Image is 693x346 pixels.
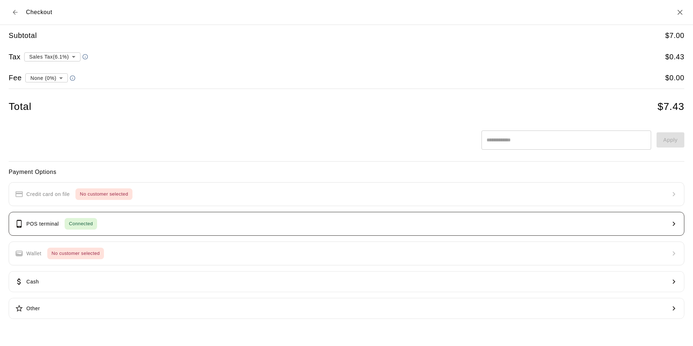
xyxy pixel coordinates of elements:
[665,52,684,62] h5: $ 0.43
[9,73,22,83] h5: Fee
[9,167,684,177] h6: Payment Options
[9,298,684,319] button: Other
[9,52,21,62] h5: Tax
[65,220,97,228] span: Connected
[9,271,684,292] button: Cash
[665,73,684,83] h5: $ 0.00
[26,278,39,286] p: Cash
[26,220,59,228] p: POS terminal
[26,305,40,312] p: Other
[9,31,37,40] h5: Subtotal
[9,101,31,113] h4: Total
[25,71,68,85] div: None (0%)
[9,212,684,236] button: POS terminalConnected
[676,8,684,17] button: Close
[9,6,22,19] button: Back to cart
[9,6,52,19] div: Checkout
[24,50,80,63] div: Sales Tax ( 6.1 %)
[665,31,684,40] h5: $ 7.00
[658,101,684,113] h4: $ 7.43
